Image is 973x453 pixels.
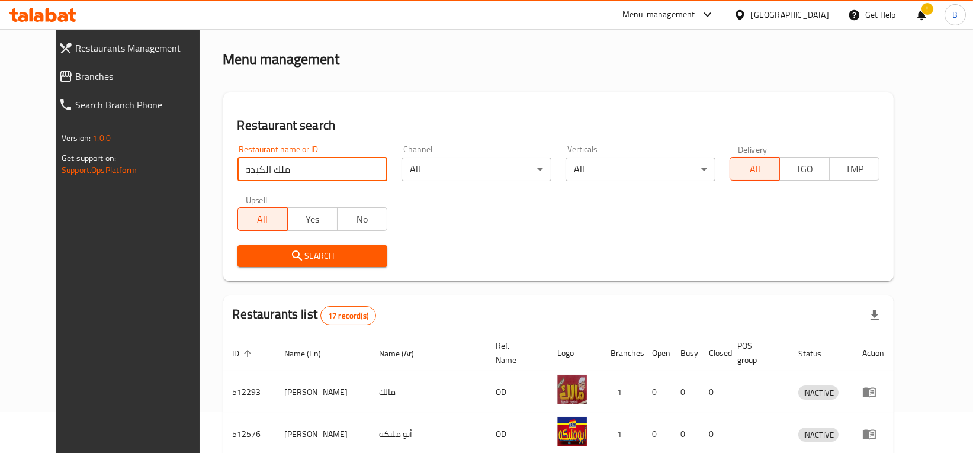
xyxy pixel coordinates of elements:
[62,162,137,178] a: Support.OpsPlatform
[643,371,671,413] td: 0
[233,306,376,325] h2: Restaurants list
[548,335,601,371] th: Logo
[779,157,830,181] button: TGO
[860,301,889,330] div: Export file
[370,371,486,413] td: مالك
[275,371,370,413] td: [PERSON_NAME]
[285,346,337,361] span: Name (En)
[601,335,643,371] th: Branches
[237,158,387,181] input: Search for restaurant name or ID..
[342,211,383,228] span: No
[699,335,728,371] th: Closed
[738,145,768,153] label: Delivery
[62,150,116,166] span: Get support on:
[379,346,429,361] span: Name (Ar)
[92,130,111,146] span: 1.0.0
[699,371,728,413] td: 0
[49,91,218,119] a: Search Branch Phone
[237,207,288,231] button: All
[862,385,884,399] div: Menu
[557,417,587,446] img: Abo Malika
[952,8,958,21] span: B
[321,310,375,322] span: 17 record(s)
[735,160,775,178] span: All
[75,41,208,55] span: Restaurants Management
[643,335,671,371] th: Open
[293,211,333,228] span: Yes
[320,306,376,325] div: Total records count
[834,160,875,178] span: TMP
[798,428,839,442] span: INACTIVE
[223,50,340,69] h2: Menu management
[246,195,268,204] label: Upsell
[75,98,208,112] span: Search Branch Phone
[671,371,699,413] td: 0
[237,245,387,267] button: Search
[75,69,208,83] span: Branches
[49,34,218,62] a: Restaurants Management
[829,157,879,181] button: TMP
[862,427,884,441] div: Menu
[62,130,91,146] span: Version:
[402,158,551,181] div: All
[287,207,338,231] button: Yes
[223,371,275,413] td: 512293
[237,117,879,134] h2: Restaurant search
[853,335,894,371] th: Action
[671,335,699,371] th: Busy
[557,375,587,404] img: Malik
[566,158,715,181] div: All
[798,346,837,361] span: Status
[337,207,387,231] button: No
[243,211,283,228] span: All
[751,8,829,21] div: [GEOGRAPHIC_DATA]
[496,339,534,367] span: Ref. Name
[798,386,839,400] span: INACTIVE
[730,157,780,181] button: All
[49,62,218,91] a: Branches
[247,249,378,264] span: Search
[737,339,775,367] span: POS group
[622,8,695,22] div: Menu-management
[798,385,839,400] div: INACTIVE
[233,346,255,361] span: ID
[601,371,643,413] td: 1
[486,371,548,413] td: OD
[785,160,825,178] span: TGO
